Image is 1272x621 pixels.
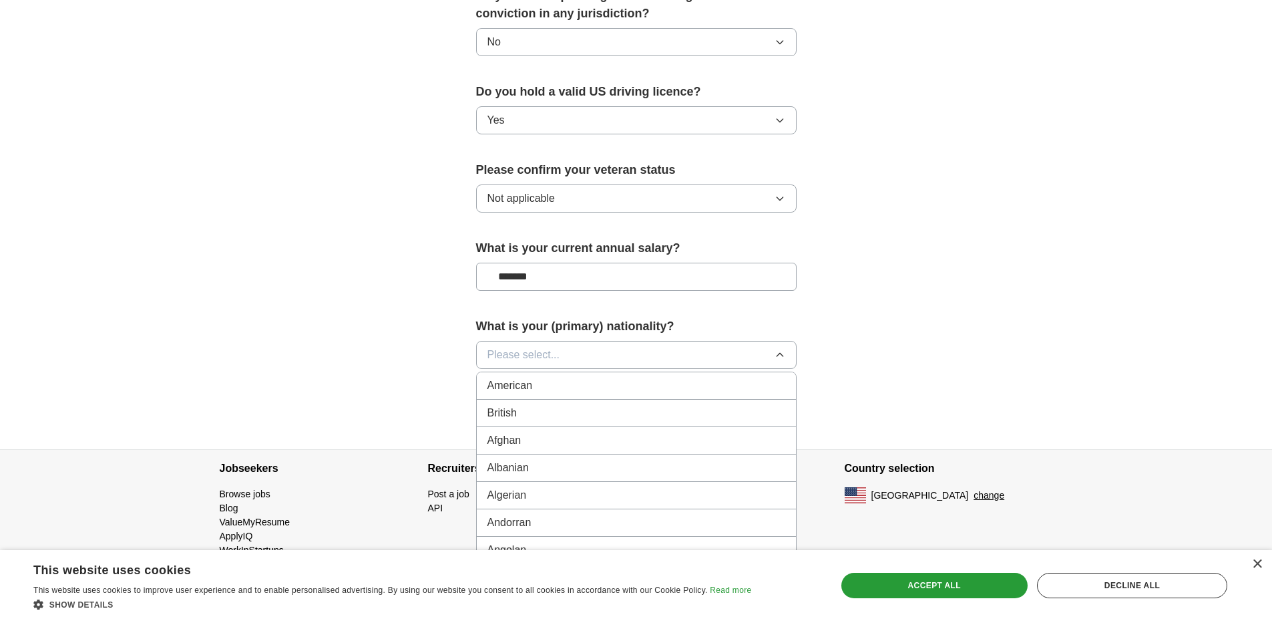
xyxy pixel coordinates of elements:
span: Andorran [487,515,532,531]
button: No [476,28,797,56]
span: No [487,34,501,50]
div: Accept all [841,573,1028,598]
img: US flag [845,487,866,503]
h4: Country selection [845,450,1053,487]
span: Afghan [487,432,521,449]
a: Read more, opens a new window [710,586,751,595]
a: API [428,503,443,513]
label: What is your current annual salary? [476,239,797,257]
a: ValueMyResume [220,517,290,527]
button: Please select... [476,341,797,369]
label: Do you hold a valid US driving licence? [476,83,797,101]
span: Yes [487,112,505,128]
button: Not applicable [476,184,797,213]
button: Yes [476,106,797,134]
span: Algerian [487,487,527,503]
div: This website uses cookies [33,558,718,578]
a: Post a job [428,489,469,499]
span: Not applicable [487,191,555,207]
span: American [487,378,533,394]
label: What is your (primary) nationality? [476,318,797,336]
span: [GEOGRAPHIC_DATA] [871,489,969,503]
div: Decline all [1037,573,1227,598]
div: Close [1252,560,1262,570]
span: Please select... [487,347,560,363]
span: British [487,405,517,421]
span: Show details [49,600,114,610]
span: This website uses cookies to improve user experience and to enable personalised advertising. By u... [33,586,708,595]
button: change [974,489,1004,503]
a: ApplyIQ [220,531,253,541]
div: Show details [33,598,751,611]
a: Browse jobs [220,489,270,499]
span: Albanian [487,460,529,476]
a: WorkInStartups [220,545,284,555]
span: Angolan [487,542,527,558]
a: Blog [220,503,238,513]
label: Please confirm your veteran status [476,161,797,179]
